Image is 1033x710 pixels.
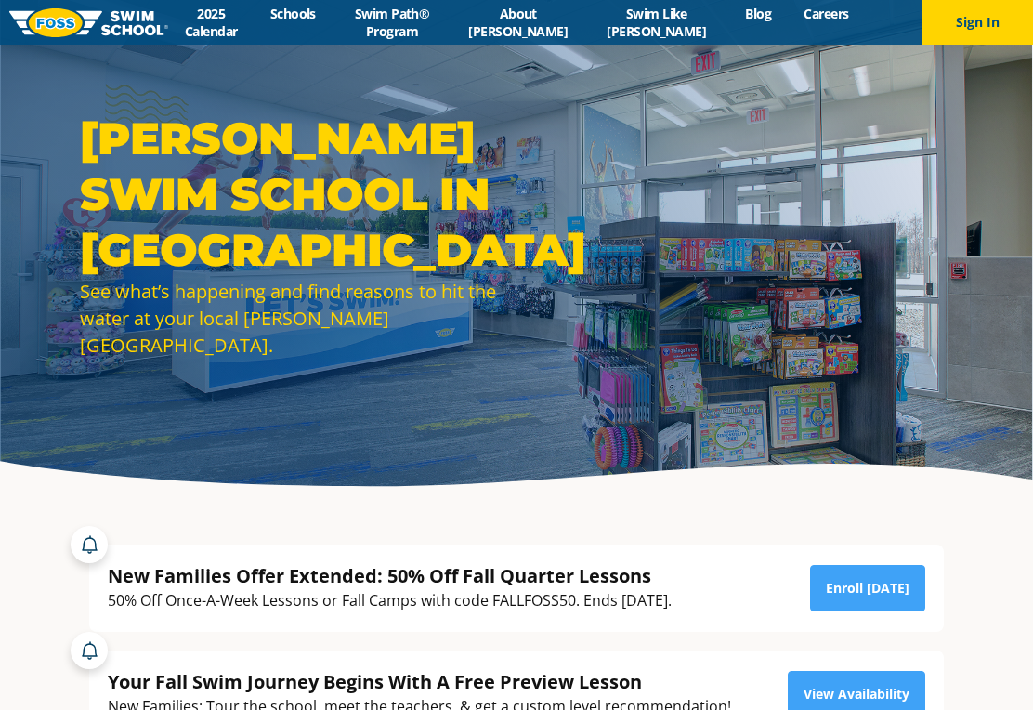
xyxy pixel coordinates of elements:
[108,588,672,613] div: 50% Off Once-A-Week Lessons or Fall Camps with code FALLFOSS50. Ends [DATE].
[332,5,451,40] a: Swim Path® Program
[168,5,254,40] a: 2025 Calendar
[9,8,168,37] img: FOSS Swim School Logo
[788,5,865,22] a: Careers
[108,563,672,588] div: New Families Offer Extended: 50% Off Fall Quarter Lessons
[810,565,925,611] a: Enroll [DATE]
[108,669,731,694] div: Your Fall Swim Journey Begins With A Free Preview Lesson
[80,111,507,278] h1: [PERSON_NAME] Swim School in [GEOGRAPHIC_DATA]
[254,5,332,22] a: Schools
[729,5,788,22] a: Blog
[584,5,729,40] a: Swim Like [PERSON_NAME]
[452,5,584,40] a: About [PERSON_NAME]
[80,278,507,359] div: See what’s happening and find reasons to hit the water at your local [PERSON_NAME][GEOGRAPHIC_DATA].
